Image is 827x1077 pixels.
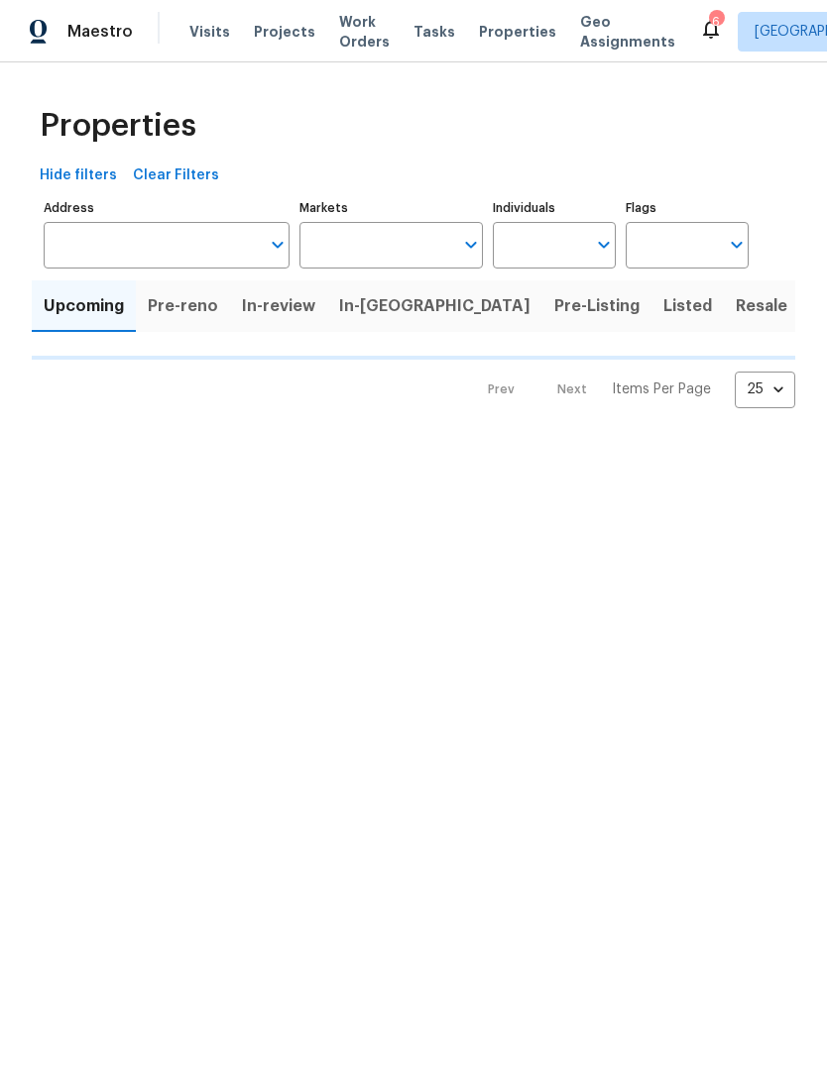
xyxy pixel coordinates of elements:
label: Address [44,202,290,214]
span: Visits [189,22,230,42]
span: Geo Assignments [580,12,675,52]
button: Open [723,231,751,259]
label: Markets [299,202,484,214]
button: Open [457,231,485,259]
span: Tasks [413,25,455,39]
button: Open [590,231,618,259]
button: Hide filters [32,158,125,194]
span: In-review [242,292,315,320]
nav: Pagination Navigation [469,372,795,408]
span: Clear Filters [133,163,219,188]
div: 6 [709,12,723,32]
span: Hide filters [40,163,117,188]
label: Flags [626,202,749,214]
div: 25 [735,364,795,415]
span: Properties [40,116,196,136]
span: Resale [736,292,787,320]
span: Listed [663,292,712,320]
label: Individuals [493,202,616,214]
button: Open [264,231,292,259]
span: Pre-Listing [554,292,640,320]
p: Items Per Page [612,379,711,399]
span: Maestro [67,22,133,42]
span: Upcoming [44,292,124,320]
span: Work Orders [339,12,390,52]
span: Pre-reno [148,292,218,320]
button: Clear Filters [125,158,227,194]
span: In-[GEOGRAPHIC_DATA] [339,292,531,320]
span: Properties [479,22,556,42]
span: Projects [254,22,315,42]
